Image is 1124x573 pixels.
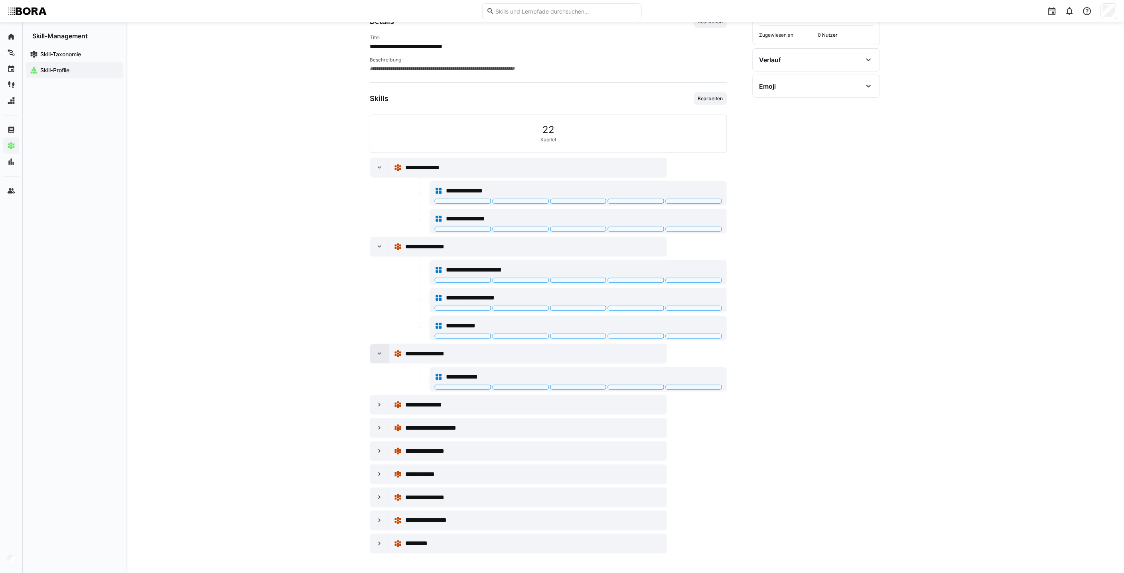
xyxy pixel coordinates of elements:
[370,34,727,41] h4: Titel
[697,95,724,102] span: Bearbeiten
[759,56,781,64] div: Verlauf
[495,8,637,15] input: Skills und Lernpfade durchsuchen…
[759,32,815,38] span: Zugewiesen an
[541,137,556,143] span: Kapitel
[818,32,874,38] span: 0 Nutzer
[370,94,388,103] h3: Skills
[759,82,776,90] div: Emoji
[542,125,554,135] span: 22
[370,57,727,63] h4: Beschreibung
[694,92,727,105] button: Bearbeiten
